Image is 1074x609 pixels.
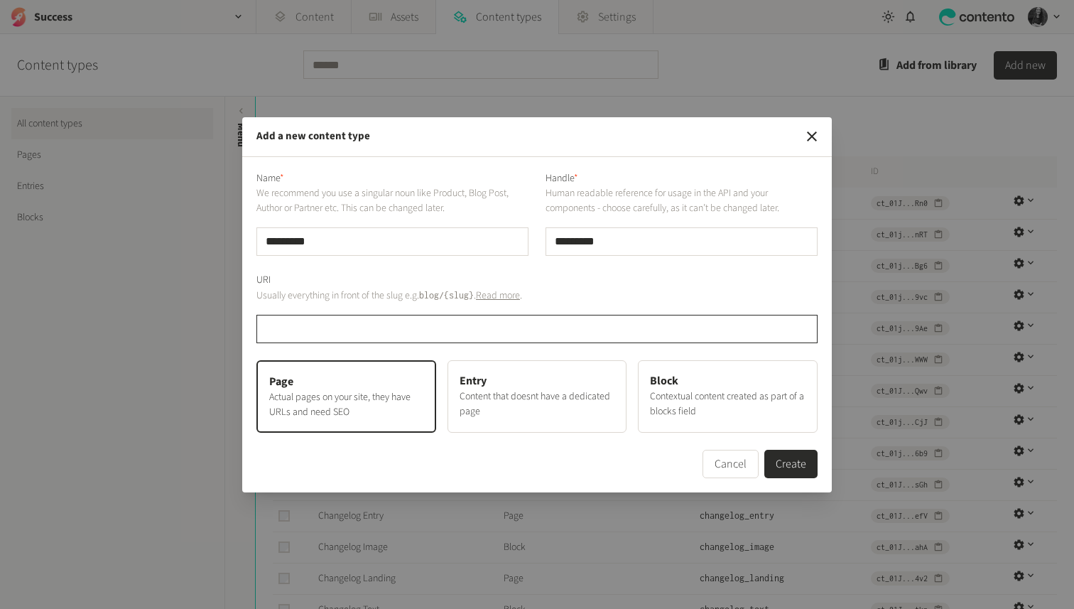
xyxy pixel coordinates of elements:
[256,273,271,288] label: URI
[269,374,293,389] span: Page
[256,288,818,303] p: Usually everything in front of the slug e.g. . .
[650,373,678,389] span: Block
[546,171,578,186] label: Handle
[256,186,528,216] p: We recommend you use a singular noun like Product, Blog Post, Author or Partner etc. This can be ...
[256,171,284,186] label: Name
[256,129,370,145] h2: Add a new content type
[269,390,423,420] p: Actual pages on your site, they have URLs and need SEO
[460,389,615,419] p: Content that doesnt have a dedicated page
[419,290,474,301] code: blog/{slug}
[764,450,818,478] button: Create
[650,389,805,419] p: Contextual content created as part of a blocks field
[460,373,487,389] span: Entry
[546,186,818,216] p: Human readable reference for usage in the API and your components - choose carefully, as it can’t...
[476,289,520,303] a: Read more
[703,450,759,478] button: Cancel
